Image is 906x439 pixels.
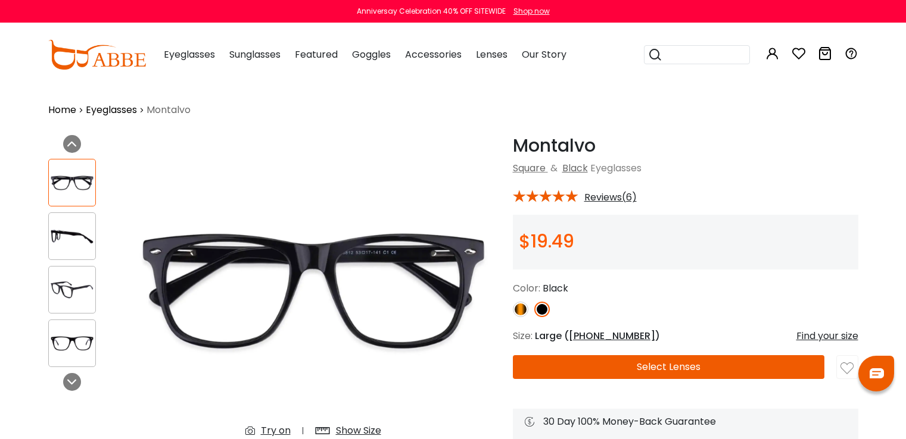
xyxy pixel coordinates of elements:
div: Shop now [513,6,550,17]
span: & [548,161,560,175]
img: Montalvo Black Acetate Eyeglasses , SpringHinges , UniversalBridgeFit Frames from ABBE Glasses [49,171,95,195]
a: Square [513,161,546,175]
div: Anniversay Celebration 40% OFF SITEWIDE [357,6,506,17]
span: Featured [295,48,338,61]
a: Black [562,161,588,175]
span: Large ( ) [535,329,660,343]
div: Show Size [336,424,381,438]
img: Montalvo Black Acetate Eyeglasses , SpringHinges , UniversalBridgeFit Frames from ABBE Glasses [49,225,95,248]
img: Montalvo Black Acetate Eyeglasses , SpringHinges , UniversalBridgeFit Frames from ABBE Glasses [49,278,95,302]
span: Our Story [522,48,566,61]
span: Eyeglasses [164,48,215,61]
a: Shop now [508,6,550,16]
div: Try on [261,424,291,438]
span: Lenses [476,48,508,61]
span: Reviews(6) [584,192,637,203]
img: abbeglasses.com [48,40,146,70]
h1: Montalvo [513,135,858,156]
span: Black [543,281,568,295]
div: Find your size [796,329,858,343]
a: Home [48,103,76,117]
img: chat [870,368,884,378]
a: Eyeglasses [86,103,137,117]
span: Goggles [352,48,391,61]
span: Montalvo [147,103,191,117]
span: Size: [513,329,533,343]
img: like [840,362,854,375]
img: Montalvo Black Acetate Eyeglasses , SpringHinges , UniversalBridgeFit Frames from ABBE Glasses [49,332,95,355]
div: 30 Day 100% Money-Back Guarantee [525,415,846,429]
span: Accessories [405,48,462,61]
span: [PHONE_NUMBER] [569,329,655,343]
span: Color: [513,281,540,295]
button: Select Lenses [513,355,825,379]
span: Eyeglasses [590,161,642,175]
span: Sunglasses [229,48,281,61]
span: $19.49 [519,228,574,254]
